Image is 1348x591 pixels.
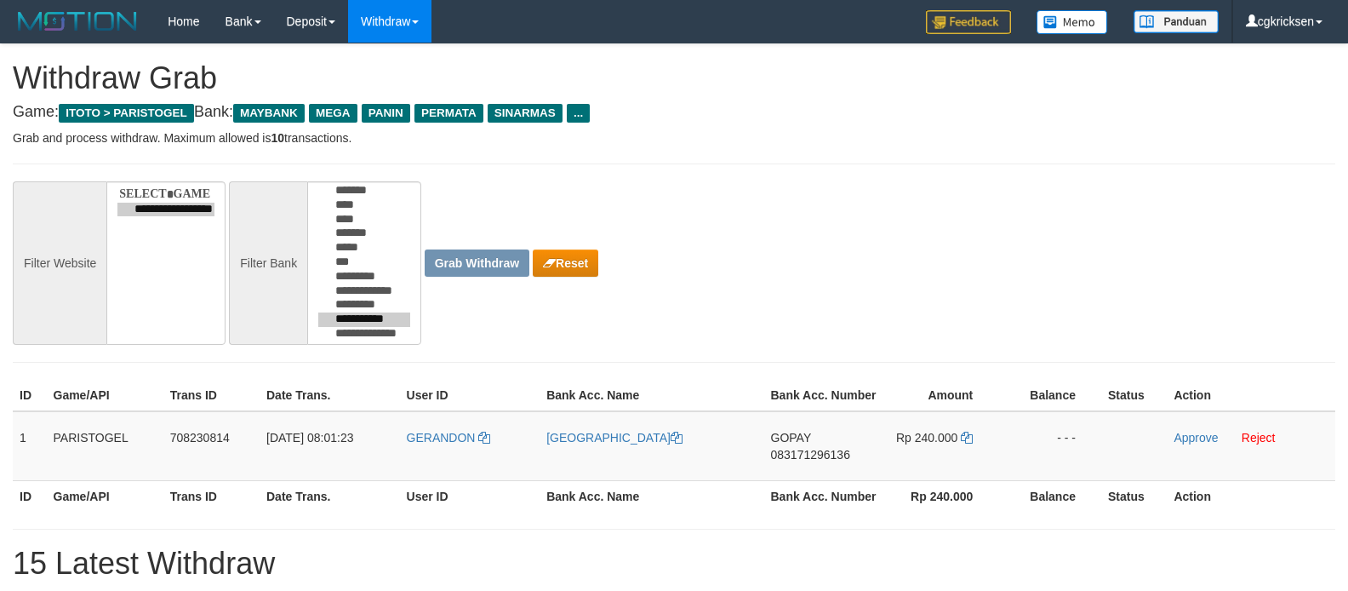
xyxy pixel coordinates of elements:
[1101,380,1167,411] th: Status
[13,480,47,512] th: ID
[170,431,230,445] span: 708230814
[488,104,563,123] span: SINARMAS
[998,380,1101,411] th: Balance
[887,380,999,411] th: Amount
[1101,480,1167,512] th: Status
[764,480,887,512] th: Bank Acc. Number
[540,480,763,512] th: Bank Acc. Name
[1134,10,1219,33] img: panduan.png
[1167,380,1335,411] th: Action
[1174,431,1218,445] a: Approve
[414,104,483,123] span: PERMATA
[13,380,47,411] th: ID
[896,431,957,445] span: Rp 240.000
[163,480,260,512] th: Trans ID
[13,547,1335,581] h1: 15 Latest Withdraw
[998,411,1101,481] td: - - -
[266,431,353,445] span: [DATE] 08:01:23
[887,480,999,512] th: Rp 240.000
[400,380,540,411] th: User ID
[233,104,305,123] span: MAYBANK
[771,431,811,445] span: GOPAY
[13,104,1335,121] h4: Game: Bank:
[13,61,1335,95] h1: Withdraw Grab
[540,380,763,411] th: Bank Acc. Name
[47,411,163,481] td: PARISTOGEL
[271,131,284,145] strong: 10
[1242,431,1276,445] a: Reject
[47,480,163,512] th: Game/API
[229,181,307,345] div: Filter Bank
[425,250,529,277] button: Grab Withdraw
[13,181,106,345] div: Filter Website
[407,431,476,445] span: GERANDON
[546,431,683,445] a: [GEOGRAPHIC_DATA]
[13,129,1335,146] p: Grab and process withdraw. Maximum allowed is transactions.
[764,380,887,411] th: Bank Acc. Number
[926,10,1011,34] img: Feedback.jpg
[362,104,410,123] span: PANIN
[309,104,357,123] span: MEGA
[1167,480,1335,512] th: Action
[567,104,590,123] span: ...
[407,431,491,445] a: GERANDON
[47,380,163,411] th: Game/API
[400,480,540,512] th: User ID
[260,480,400,512] th: Date Trans.
[771,448,850,462] span: 083171296136
[13,9,142,34] img: MOTION_logo.png
[1037,10,1108,34] img: Button%20Memo.svg
[533,250,598,277] button: Reset
[260,380,400,411] th: Date Trans.
[998,480,1101,512] th: Balance
[13,411,47,481] td: 1
[59,104,194,123] span: ITOTO > PARISTOGEL
[163,380,260,411] th: Trans ID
